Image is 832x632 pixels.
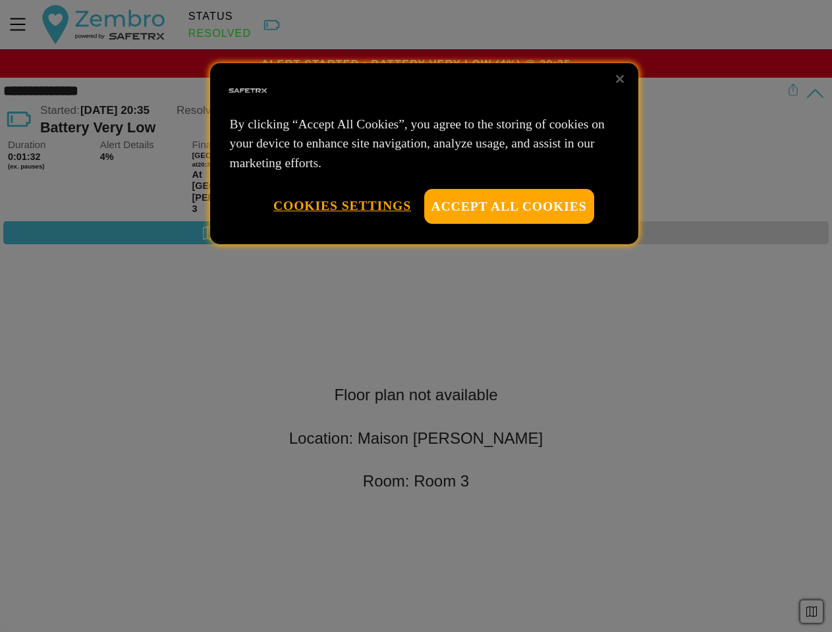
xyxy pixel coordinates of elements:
button: Cookies Settings [273,189,411,223]
p: By clicking “Accept All Cookies”, you agree to the storing of cookies on your device to enhance s... [230,115,619,172]
button: Close [605,65,634,93]
div: Privacy [210,63,638,244]
button: Accept All Cookies [424,189,594,224]
img: Safe Tracks [227,70,269,112]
